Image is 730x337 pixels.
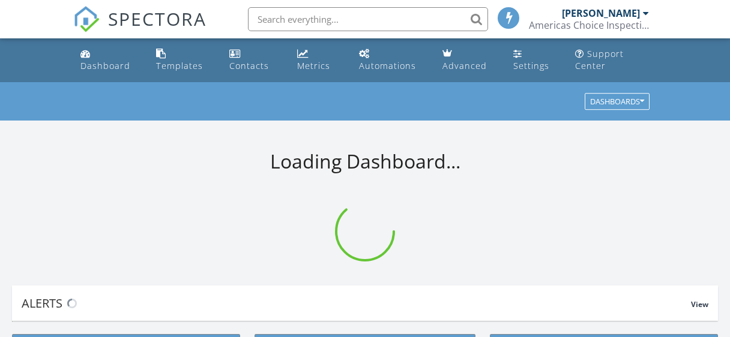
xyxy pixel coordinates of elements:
[229,60,269,71] div: Contacts
[225,43,283,77] a: Contacts
[297,60,330,71] div: Metrics
[529,19,649,31] div: Americas Choice Inspections - Triad
[442,60,487,71] div: Advanced
[354,43,428,77] a: Automations (Basic)
[575,48,624,71] div: Support Center
[108,6,207,31] span: SPECTORA
[513,60,549,71] div: Settings
[156,60,203,71] div: Templates
[80,60,130,71] div: Dashboard
[691,299,708,309] span: View
[73,16,207,41] a: SPECTORA
[73,6,100,32] img: The Best Home Inspection Software - Spectora
[562,7,640,19] div: [PERSON_NAME]
[359,60,416,71] div: Automations
[585,94,650,110] button: Dashboards
[292,43,345,77] a: Metrics
[570,43,654,77] a: Support Center
[248,7,488,31] input: Search everything...
[438,43,499,77] a: Advanced
[151,43,215,77] a: Templates
[76,43,142,77] a: Dashboard
[508,43,561,77] a: Settings
[590,98,644,106] div: Dashboards
[22,295,691,311] div: Alerts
